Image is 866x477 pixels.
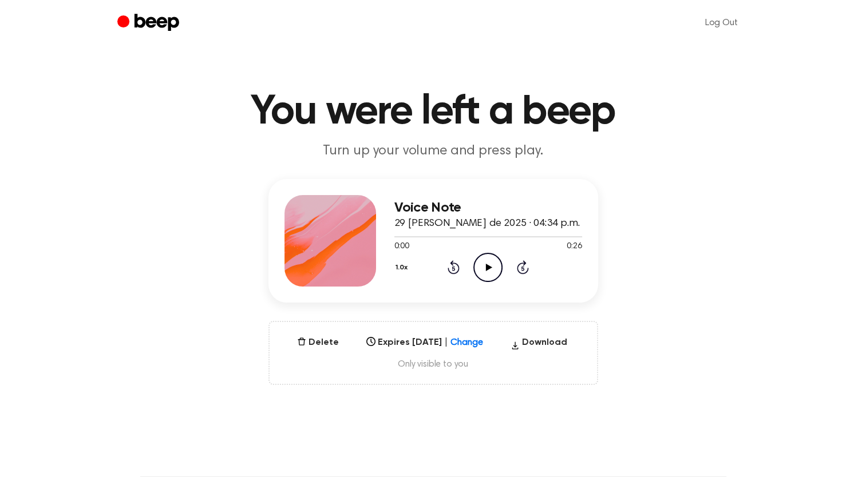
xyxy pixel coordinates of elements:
[140,92,726,133] h1: You were left a beep
[213,142,653,161] p: Turn up your volume and press play.
[567,241,582,253] span: 0:26
[394,241,409,253] span: 0:00
[394,200,582,216] h3: Voice Note
[394,218,580,229] span: 29 [PERSON_NAME] de 2025 · 04:34 p.m.
[117,12,182,34] a: Beep
[394,258,412,277] button: 1.0x
[506,336,572,354] button: Download
[283,359,583,370] span: Only visible to you
[292,336,343,349] button: Delete
[694,9,749,37] a: Log Out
